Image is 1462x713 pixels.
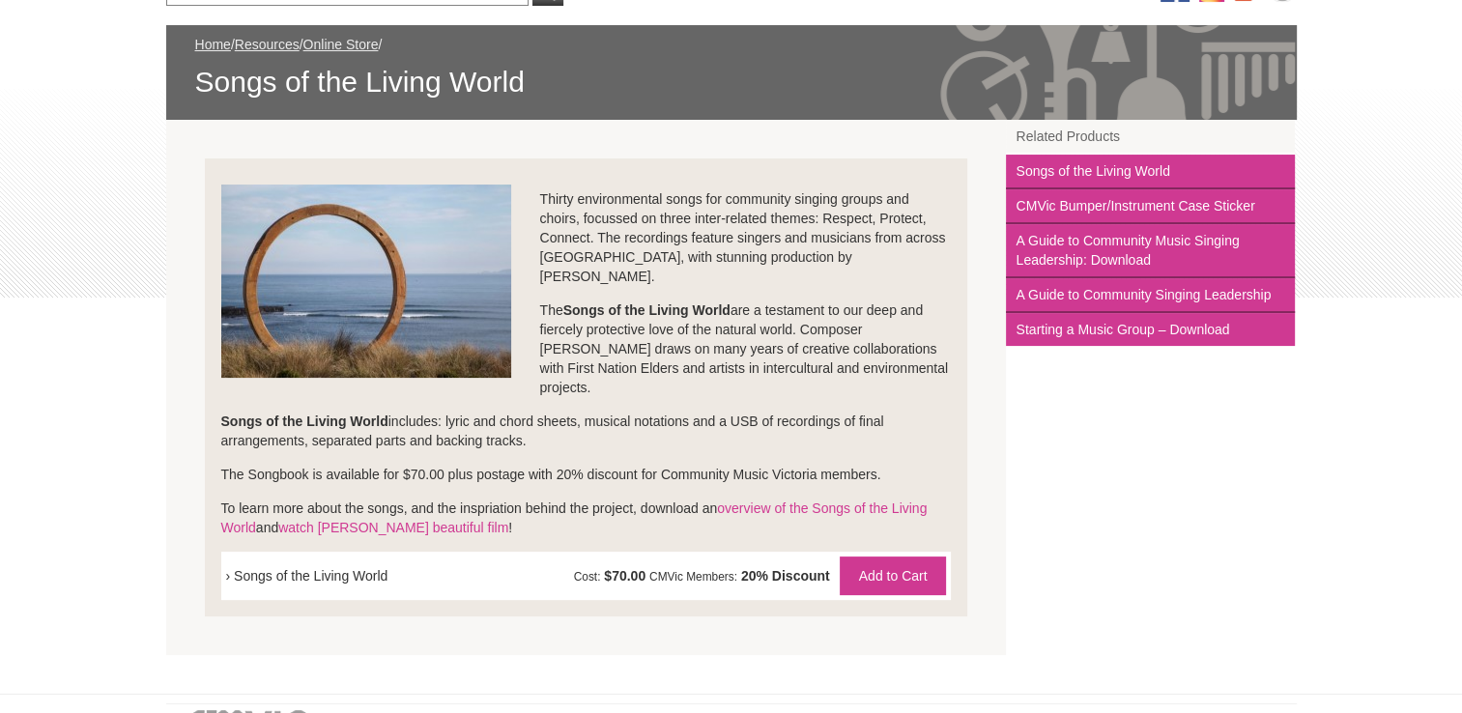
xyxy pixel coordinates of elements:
[235,37,300,52] a: Resources
[1006,120,1295,155] a: Related Products
[1006,224,1295,278] a: A Guide to Community Music Singing Leadership: Download
[195,64,1268,100] span: Songs of the Living World
[840,556,947,595] button: Add to Cart
[1006,155,1295,189] a: Songs of the Living World
[221,412,952,450] p: includes: lyric and chord sheets, musical notations and a USB of recordings of final arrangements...
[1006,278,1295,313] a: A Guide to Community Singing Leadership
[563,302,731,318] strong: Songs of the Living World
[221,189,952,286] p: Thirty environmental songs for community singing groups and choirs, focussed on three inter-relat...
[278,520,508,535] a: watch [PERSON_NAME] beautiful film
[574,570,601,584] span: Cost:
[221,300,952,397] p: The are a testament to our deep and fiercely protective love of the natural world. Composer [PERS...
[221,499,952,537] p: To learn more about the songs, and the inspriation behind the project, download an and !
[221,465,952,484] p: The Songbook is available for $70.00 plus postage with 20% discount for Community Music Victoria ...
[195,37,231,52] a: Home
[226,566,388,585] span: › Songs of the Living World
[221,414,388,429] strong: Songs of the Living World
[1006,313,1295,346] a: Starting a Music Group – Download
[649,570,737,584] span: CMVic Members:
[1006,189,1295,224] a: CMVic Bumper/Instrument Case Sticker
[741,568,830,584] strong: 20% Discount
[221,185,511,378] img: Songs_of_the_Living_World_Songbook_Coming_Soon_120722.jpg
[303,37,379,52] a: Online Store
[195,35,1268,100] div: / / /
[604,568,645,584] strong: $70.00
